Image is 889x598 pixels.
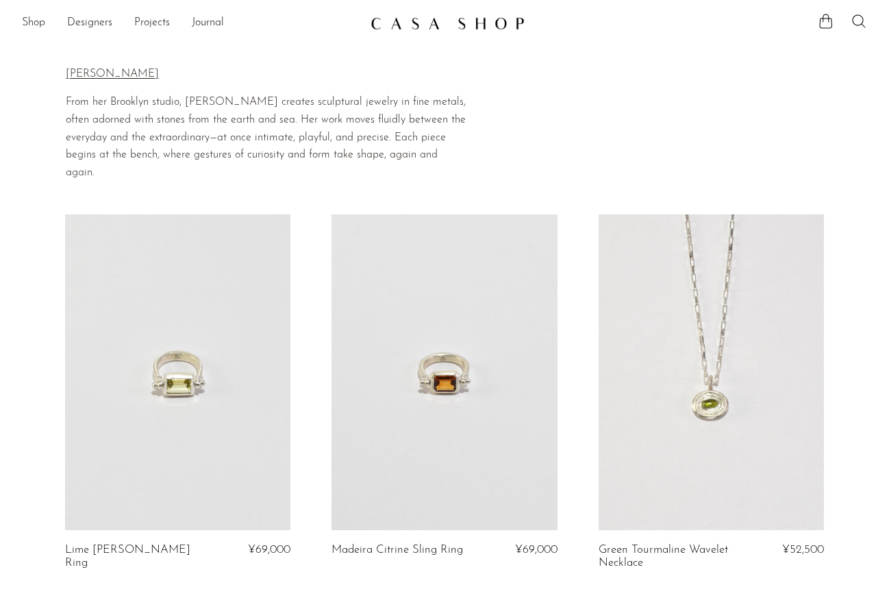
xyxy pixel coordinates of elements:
[599,544,749,569] a: Green Tourmaline Wavelet Necklace
[331,544,463,556] a: Madeira Citrine Sling Ring
[22,14,45,32] a: Shop
[515,544,558,556] span: ¥69,000
[22,12,360,35] nav: Desktop navigation
[65,544,215,569] a: Lime [PERSON_NAME] Ring
[248,544,290,556] span: ¥69,000
[192,14,224,32] a: Journal
[782,544,824,556] span: ¥52,500
[67,14,112,32] a: Designers
[66,94,466,182] p: From her Brooklyn studio, [PERSON_NAME] creates sculptural jewelry in fine metals, often adorned ...
[134,14,170,32] a: Projects
[66,66,466,84] p: [PERSON_NAME]
[22,12,360,35] ul: NEW HEADER MENU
